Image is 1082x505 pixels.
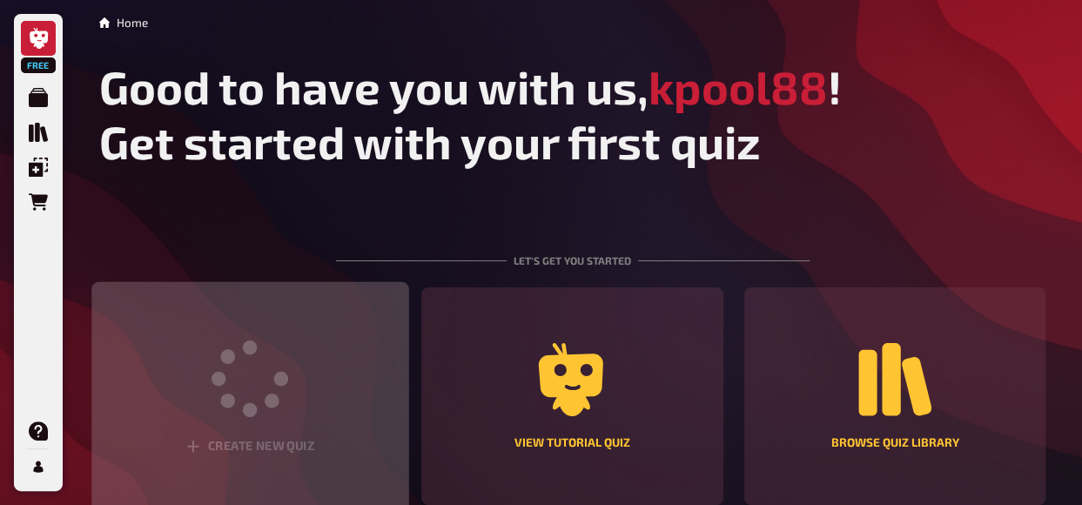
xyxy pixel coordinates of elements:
button: View tutorial quiz [421,287,723,505]
div: Let's get you started [336,211,810,287]
li: Home [117,14,148,31]
h1: Good to have you with us, ! Get started with your first quiz [99,59,1046,169]
div: Create new quiz [185,440,313,454]
span: Free [23,60,54,71]
span: kpool88 [649,59,828,114]
div: View tutorial quiz [514,437,630,449]
button: Browse Quiz Library [744,287,1046,505]
div: Browse Quiz Library [831,437,959,449]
